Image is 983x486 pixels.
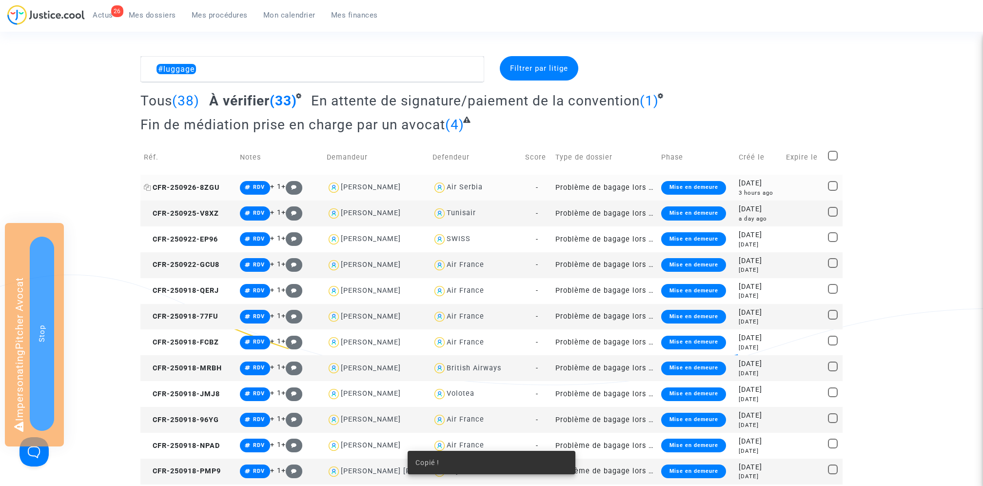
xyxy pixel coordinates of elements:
span: (4) [445,117,464,133]
span: Mes procédures [192,11,248,20]
span: CFR-250918-MRBH [144,364,222,372]
span: RDV [253,364,265,371]
div: [DATE] [739,385,779,395]
span: CFR-250918-JMJ8 [144,390,220,398]
div: [DATE] [739,472,779,481]
img: icon-user.svg [327,465,341,479]
span: RDV [253,390,265,397]
span: - [536,390,538,398]
td: Créé le [735,140,783,175]
img: icon-user.svg [433,335,447,349]
td: Demandeur [323,140,429,175]
div: 26 [111,5,123,17]
img: icon-user.svg [327,335,341,349]
img: icon-user.svg [327,206,341,221]
img: icon-user.svg [327,232,341,246]
span: + 1 [270,286,281,294]
div: [DATE] [739,230,779,241]
span: + 1 [270,415,281,423]
img: icon-user.svg [433,439,447,453]
div: Tunisair [447,209,476,217]
span: + [281,441,302,449]
img: icon-user.svg [327,413,341,427]
div: Air Serbia [447,183,483,191]
div: Mise en demeure [661,206,726,220]
img: icon-user.svg [433,284,447,298]
span: En attente de signature/paiement de la convention [311,93,640,109]
div: [PERSON_NAME] [PERSON_NAME] [341,467,463,475]
span: CFR-250918-QERJ [144,286,219,295]
span: + [281,208,302,217]
div: [PERSON_NAME] [341,415,401,424]
span: + 1 [270,260,281,268]
div: [DATE] [739,344,779,352]
span: RDV [253,468,265,474]
td: Problème de bagage lors d'un voyage en avion [552,329,658,355]
td: Problème de bagage lors d'un voyage en avion [552,175,658,201]
td: Problème de bagage lors d'un voyage en avion [552,355,658,381]
div: [DATE] [739,436,779,447]
span: CFR-250918-96YG [144,416,219,424]
span: (38) [172,93,199,109]
img: icon-user.svg [433,361,447,375]
span: + [281,466,302,475]
td: Problème de bagage lors d'un voyage en avion [552,304,658,330]
span: + 1 [270,234,281,243]
span: - [536,312,538,321]
div: [PERSON_NAME] [341,286,401,295]
img: icon-user.svg [433,181,447,195]
div: Air France [447,261,484,269]
td: Problème de bagage lors d'un voyage en avion [552,459,658,485]
span: RDV [253,416,265,423]
span: CFR-250918-NPAD [144,442,220,450]
div: Mise en demeure [661,232,726,246]
span: - [536,364,538,372]
span: + 1 [270,337,281,345]
img: icon-user.svg [433,310,447,324]
span: - [536,338,538,346]
span: (33) [270,93,297,109]
span: Fin de médiation prise en charge par un avocat [140,117,445,133]
div: [PERSON_NAME] [341,389,401,398]
div: Mise en demeure [661,413,726,426]
div: [PERSON_NAME] [341,235,401,243]
div: Air France [447,338,484,346]
div: 3 hours ago [739,189,779,197]
span: + [281,415,302,423]
span: - [536,235,538,243]
a: Mes procédures [184,8,256,22]
td: Problème de bagage lors d'un voyage en avion [552,252,658,278]
span: (1) [640,93,659,109]
div: [DATE] [739,307,779,318]
span: RDV [253,339,265,345]
img: icon-user.svg [327,284,341,298]
span: CFR-250926-8ZGU [144,183,219,192]
span: Mes finances [331,11,378,20]
span: + [281,363,302,371]
div: [PERSON_NAME] [341,364,401,372]
img: icon-user.svg [327,181,341,195]
div: [DATE] [739,178,779,189]
span: + 1 [270,441,281,449]
img: jc-logo.svg [7,5,85,25]
div: [DATE] [739,462,779,473]
div: Mise en demeure [661,258,726,272]
div: Mise en demeure [661,310,726,324]
div: [DATE] [739,447,779,455]
td: Problème de bagage lors d'un voyage en avion [552,407,658,433]
span: RDV [253,287,265,294]
span: + [281,389,302,397]
span: + [281,337,302,345]
div: [PERSON_NAME] [341,312,401,321]
td: Problème de bagage lors d'un voyage en avion [552,278,658,304]
span: + [281,260,302,268]
div: Mise en demeure [661,362,726,375]
span: Tous [140,93,172,109]
span: Actus [93,11,113,20]
button: Stop [30,237,54,431]
td: Expire le [783,140,825,175]
div: [PERSON_NAME] [341,441,401,449]
div: [PERSON_NAME] [341,209,401,217]
span: RDV [253,262,265,268]
span: CFR-250918-77FU [144,312,218,321]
